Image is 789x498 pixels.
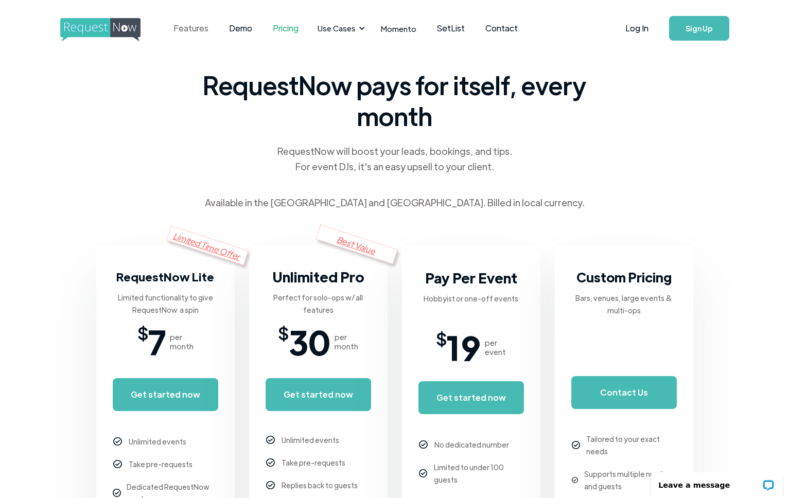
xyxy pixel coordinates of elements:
a: Demo [219,12,262,44]
div: Replies back to guests [282,479,358,491]
div: Bars, venues, large events & multi-ops [571,292,677,316]
div: Perfect for solo-ops w/ all features [266,291,371,316]
div: per month [335,332,358,351]
img: requestnow logo [60,18,160,42]
a: home [60,18,137,39]
div: Best Value [315,224,398,264]
a: Get started now [266,378,371,411]
span: $ [278,326,289,339]
img: checkmark [113,489,121,497]
img: checkmark [266,458,275,467]
div: Hobbyist or one-off events [424,292,518,305]
div: No dedicated number [434,438,509,451]
div: per event [485,338,506,357]
div: Unlimited events [282,434,339,446]
a: Get started now [113,378,218,411]
a: Contact [475,12,528,44]
img: checkmark [113,460,122,469]
div: Supports multiple numbers and guests [584,468,677,492]
span: RequestNow pays for itself, every month [199,69,590,131]
a: Get started now [418,381,524,414]
div: Limited Time Offer [166,225,249,265]
img: checkmark [266,481,275,490]
img: checkmark [572,441,580,449]
span: 30 [289,326,330,357]
img: checkmark [266,436,275,444]
strong: Custom Pricing [576,269,672,286]
div: Take pre-requests [282,456,345,469]
a: Log In [615,10,659,46]
div: Use Cases [318,23,356,34]
img: checkmark [419,469,427,477]
div: RequestNow will boost your leads, bookings, and tips. For event DJs, it's an easy upsell to your ... [276,144,513,174]
strong: Pay Per Event [425,269,517,287]
div: per month [170,332,194,351]
span: $ [436,332,447,344]
img: checkmark [419,440,428,449]
h3: Unlimited Pro [272,266,364,287]
div: Limited to under 100 guests [434,461,524,486]
span: $ [137,326,148,339]
a: Momento [371,13,427,44]
a: Pricing [262,12,309,44]
div: Tailored to your exact needs [586,433,676,457]
a: Features [163,12,219,44]
div: Unlimited events [129,435,186,448]
a: Contact Us [571,376,677,409]
div: Use Cases [311,12,368,44]
img: checkmark [572,477,578,483]
span: 7 [148,326,166,357]
img: checkmark [113,437,122,446]
div: Limited functionality to give RequestNow a spin [113,291,218,316]
a: Sign Up [669,16,729,41]
h3: RequestNow Lite [116,266,214,287]
iframe: LiveChat chat widget [644,466,789,498]
div: Take pre-requests [129,458,192,470]
span: 19 [447,332,481,363]
a: SetList [427,12,475,44]
div: Available in the [GEOGRAPHIC_DATA] and [GEOGRAPHIC_DATA]. Billed in local currency. [205,195,585,210]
